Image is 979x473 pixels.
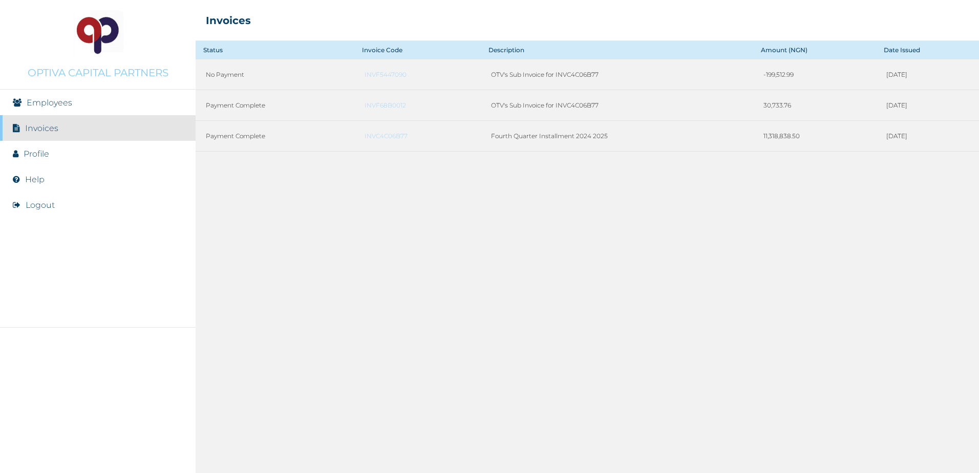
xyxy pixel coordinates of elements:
a: INVF5447090 [365,71,470,78]
td: 11,318,838.50 [753,121,876,152]
td: Fourth Quarter Installment 2024 2025 [481,121,753,152]
a: Invoices [25,123,58,133]
p: OPTIVA CAPITAL PARTNERS [28,67,168,79]
a: Help [25,175,45,184]
td: OTV's Sub Invoice for INVC4C06B77 [481,59,753,90]
a: Profile [24,149,49,159]
td: 30,733.76 [753,90,876,121]
td: [DATE] [876,121,979,152]
td: [DATE] [876,90,979,121]
td: -199,512.99 [753,59,876,90]
th: Invoice Code [354,41,480,59]
a: INVC4C06B77 [365,132,470,140]
td: No Payment [196,59,354,90]
button: Logout [26,200,55,210]
a: INVF68B0012 [365,101,470,109]
img: Company [72,10,123,61]
th: Amount (NGN) [753,41,876,59]
td: Payment Complete [196,90,354,121]
td: Payment Complete [196,121,354,152]
h2: Invoices [206,14,251,27]
th: Status [196,41,354,59]
a: Employees [27,98,72,107]
td: [DATE] [876,59,979,90]
th: Description [481,41,753,59]
td: OTV's Sub Invoice for INVC4C06B77 [481,90,753,121]
th: Date Issued [876,41,979,59]
img: RelianceHMO's Logo [10,447,185,463]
